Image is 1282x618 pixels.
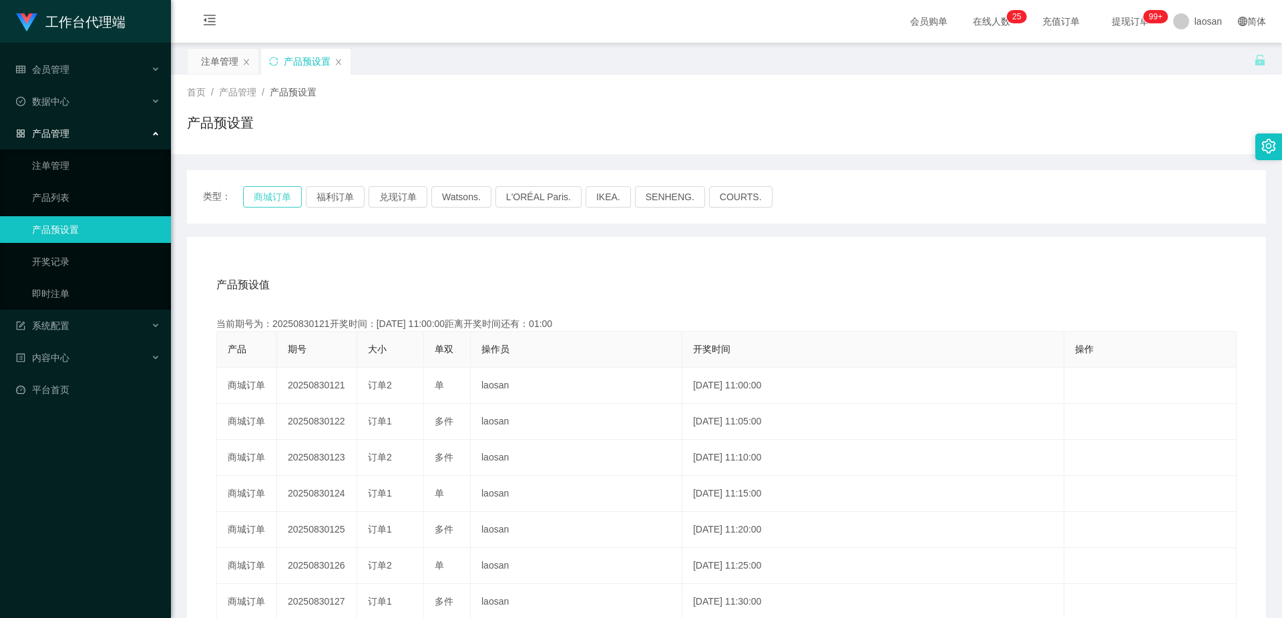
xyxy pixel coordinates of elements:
[216,277,270,293] span: 产品预设值
[32,280,160,307] a: 即时注单
[1075,344,1094,354] span: 操作
[368,380,392,390] span: 订单2
[682,440,1064,476] td: [DATE] 11:10:00
[32,152,160,179] a: 注单管理
[277,548,357,584] td: 20250830126
[1007,10,1026,23] sup: 25
[368,524,392,535] span: 订单1
[709,186,773,208] button: COURTS.
[435,596,453,607] span: 多件
[277,368,357,404] td: 20250830121
[277,512,357,548] td: 20250830125
[32,216,160,243] a: 产品预设置
[277,440,357,476] td: 20250830123
[16,65,25,74] i: 图标: table
[471,476,682,512] td: laosan
[682,368,1064,404] td: [DATE] 11:00:00
[1036,17,1086,26] span: 充值订单
[471,440,682,476] td: laosan
[16,16,126,27] a: 工作台代理端
[217,404,277,440] td: 商城订单
[306,186,365,208] button: 福利订单
[368,560,392,571] span: 订单2
[277,476,357,512] td: 20250830124
[217,440,277,476] td: 商城订单
[16,352,69,363] span: 内容中心
[217,368,277,404] td: 商城订单
[435,380,444,390] span: 单
[586,186,631,208] button: IKEA.
[243,186,302,208] button: 商城订单
[32,248,160,275] a: 开奖记录
[203,186,243,208] span: 类型：
[201,49,238,74] div: 注单管理
[335,58,343,66] i: 图标: close
[368,488,392,499] span: 订单1
[216,317,1237,331] div: 当前期号为：20250830121开奖时间：[DATE] 11:00:00距离开奖时间还有：01:00
[1012,10,1017,23] p: 2
[16,64,69,75] span: 会员管理
[1238,17,1247,26] i: 图标: global
[682,476,1064,512] td: [DATE] 11:15:00
[693,344,730,354] span: 开奖时间
[277,404,357,440] td: 20250830122
[16,321,25,330] i: 图标: form
[1105,17,1156,26] span: 提现订单
[368,452,392,462] span: 订单2
[228,344,246,354] span: 产品
[471,404,682,440] td: laosan
[187,87,206,97] span: 首页
[369,186,427,208] button: 兑现订单
[16,128,69,139] span: 产品管理
[1261,139,1276,153] i: 图标: setting
[270,87,316,97] span: 产品预设置
[368,344,387,354] span: 大小
[288,344,306,354] span: 期号
[435,560,444,571] span: 单
[219,87,256,97] span: 产品管理
[262,87,264,97] span: /
[435,344,453,354] span: 单双
[16,320,69,331] span: 系统配置
[1254,54,1266,66] i: 图标: unlock
[187,1,232,43] i: 图标: menu-fold
[368,416,392,426] span: 订单1
[242,58,250,66] i: 图标: close
[16,353,25,362] i: 图标: profile
[435,452,453,462] span: 多件
[269,57,278,66] i: 图标: sync
[45,1,126,43] h1: 工作台代理端
[217,548,277,584] td: 商城订单
[471,368,682,404] td: laosan
[435,524,453,535] span: 多件
[635,186,705,208] button: SENHENG.
[495,186,582,208] button: L'ORÉAL Paris.
[217,476,277,512] td: 商城订单
[16,97,25,106] i: 图标: check-circle-o
[187,113,254,133] h1: 产品预设置
[368,596,392,607] span: 订单1
[32,184,160,211] a: 产品列表
[682,404,1064,440] td: [DATE] 11:05:00
[471,548,682,584] td: laosan
[16,129,25,138] i: 图标: appstore-o
[682,512,1064,548] td: [DATE] 11:20:00
[435,488,444,499] span: 单
[16,376,160,403] a: 图标: dashboard平台首页
[471,512,682,548] td: laosan
[431,186,491,208] button: Watsons.
[16,96,69,107] span: 数据中心
[1144,10,1168,23] sup: 1018
[682,548,1064,584] td: [DATE] 11:25:00
[481,344,509,354] span: 操作员
[435,416,453,426] span: 多件
[1017,10,1022,23] p: 5
[211,87,214,97] span: /
[966,17,1017,26] span: 在线人数
[284,49,331,74] div: 产品预设置
[217,512,277,548] td: 商城订单
[16,13,37,32] img: logo.9652507e.png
